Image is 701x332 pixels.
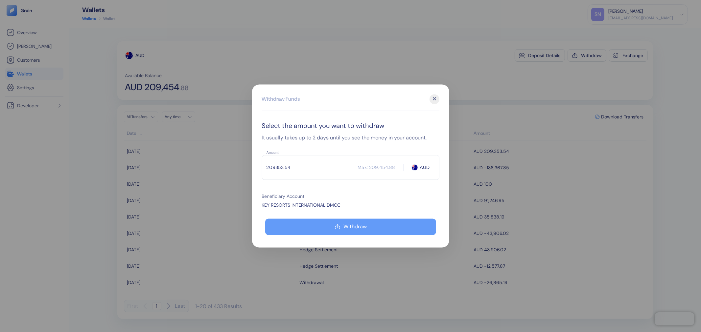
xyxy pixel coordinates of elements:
div: ✕ [430,94,439,104]
div: KEY RESORTS INTERNATIONAL DMCC [262,202,439,209]
div: It usually takes up to 2 days until you see the money in your account. [262,134,439,142]
div: Select the amount you want to withdraw [262,121,439,131]
div: Beneficiary Account [262,193,439,200]
div: Withdraw [344,224,367,230]
div: Withdraw Funds [262,95,300,103]
iframe: Chatra live chat [655,312,694,325]
label: Amount [267,150,279,155]
div: Max: 209,454.88 [358,164,395,171]
button: Withdraw [265,219,436,235]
